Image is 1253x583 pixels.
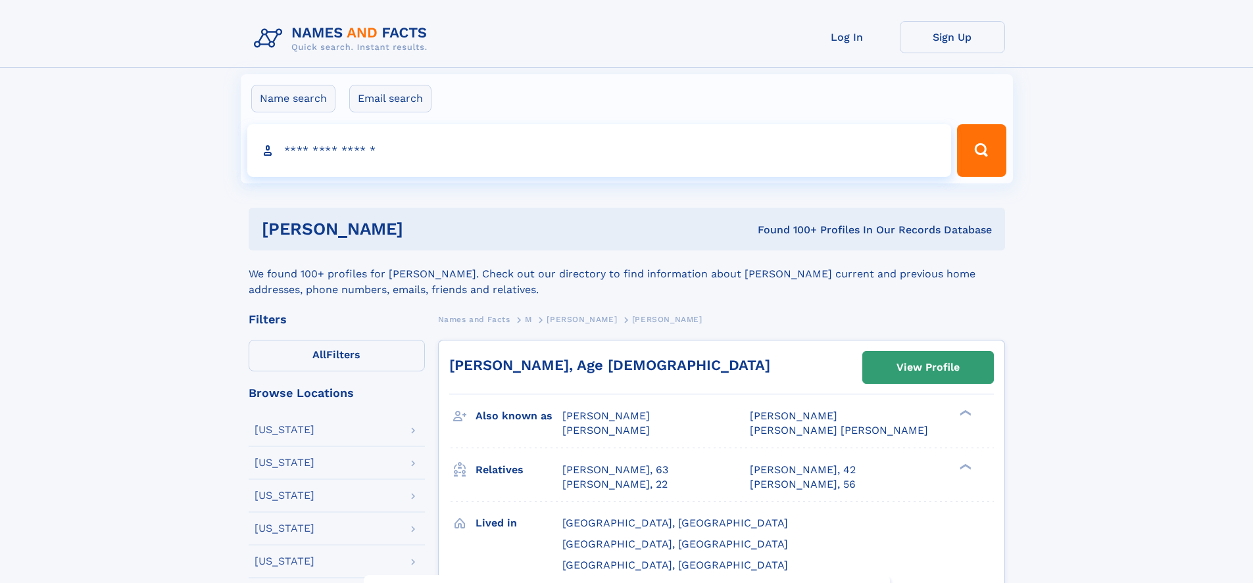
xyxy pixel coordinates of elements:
span: [GEOGRAPHIC_DATA], [GEOGRAPHIC_DATA] [562,517,788,529]
a: [PERSON_NAME], Age [DEMOGRAPHIC_DATA] [449,357,770,373]
label: Filters [249,340,425,371]
h3: Also known as [476,405,562,427]
div: [US_STATE] [255,490,314,501]
a: [PERSON_NAME] [547,311,617,327]
img: Logo Names and Facts [249,21,438,57]
span: M [525,315,532,324]
input: search input [247,124,952,177]
div: [US_STATE] [255,425,314,435]
div: Browse Locations [249,387,425,399]
span: [PERSON_NAME] [562,424,650,436]
div: Filters [249,314,425,325]
h3: Lived in [476,512,562,534]
div: [US_STATE] [255,523,314,534]
label: Email search [349,85,431,112]
div: Found 100+ Profiles In Our Records Database [580,223,992,237]
div: [US_STATE] [255,556,314,567]
span: [GEOGRAPHIC_DATA], [GEOGRAPHIC_DATA] [562,538,788,550]
span: [PERSON_NAME] [547,315,617,324]
a: Names and Facts [438,311,510,327]
div: ❯ [956,409,972,417]
a: [PERSON_NAME], 22 [562,477,668,492]
a: Log In [795,21,900,53]
span: [PERSON_NAME] [750,409,837,422]
div: [US_STATE] [255,457,314,468]
a: M [525,311,532,327]
span: [PERSON_NAME] [PERSON_NAME] [750,424,928,436]
div: We found 100+ profiles for [PERSON_NAME]. Check out our directory to find information about [PERS... [249,250,1005,298]
a: [PERSON_NAME], 63 [562,463,668,477]
a: [PERSON_NAME], 56 [750,477,856,492]
span: [GEOGRAPHIC_DATA], [GEOGRAPHIC_DATA] [562,559,788,571]
span: All [312,348,326,361]
label: Name search [251,85,335,112]
a: View Profile [863,352,993,383]
span: [PERSON_NAME] [562,409,650,422]
h1: [PERSON_NAME] [262,221,581,237]
div: ❯ [956,462,972,471]
a: Sign Up [900,21,1005,53]
h3: Relatives [476,459,562,481]
a: [PERSON_NAME], 42 [750,463,856,477]
button: Search Button [957,124,1006,177]
div: View Profile [897,352,960,383]
span: [PERSON_NAME] [632,315,702,324]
